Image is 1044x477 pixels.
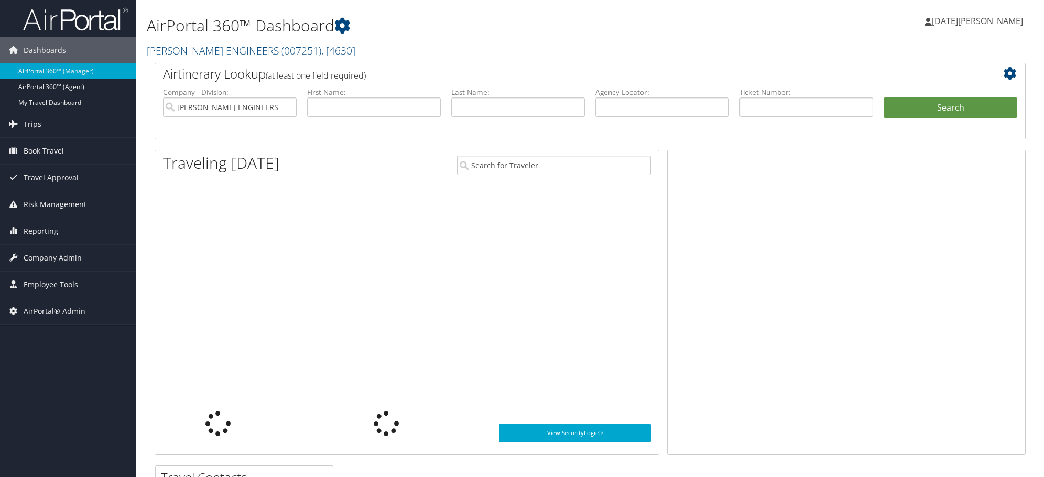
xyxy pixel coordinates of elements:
[884,97,1017,118] button: Search
[24,111,41,137] span: Trips
[24,37,66,63] span: Dashboards
[24,191,86,218] span: Risk Management
[739,87,873,97] label: Ticket Number:
[266,70,366,81] span: (at least one field required)
[307,87,441,97] label: First Name:
[23,7,128,31] img: airportal-logo.png
[24,218,58,244] span: Reporting
[147,44,355,58] a: [PERSON_NAME] ENGINEERS
[147,15,738,37] h1: AirPortal 360™ Dashboard
[595,87,729,97] label: Agency Locator:
[321,44,355,58] span: , [ 4630 ]
[499,424,651,442] a: View SecurityLogic®
[925,5,1034,37] a: [DATE][PERSON_NAME]
[163,87,297,97] label: Company - Division:
[281,44,321,58] span: ( 007251 )
[24,298,85,324] span: AirPortal® Admin
[457,156,651,175] input: Search for Traveler
[24,245,82,271] span: Company Admin
[932,15,1023,27] span: [DATE][PERSON_NAME]
[24,272,78,298] span: Employee Tools
[163,65,945,83] h2: Airtinerary Lookup
[451,87,585,97] label: Last Name:
[24,165,79,191] span: Travel Approval
[24,138,64,164] span: Book Travel
[163,152,279,174] h1: Traveling [DATE]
